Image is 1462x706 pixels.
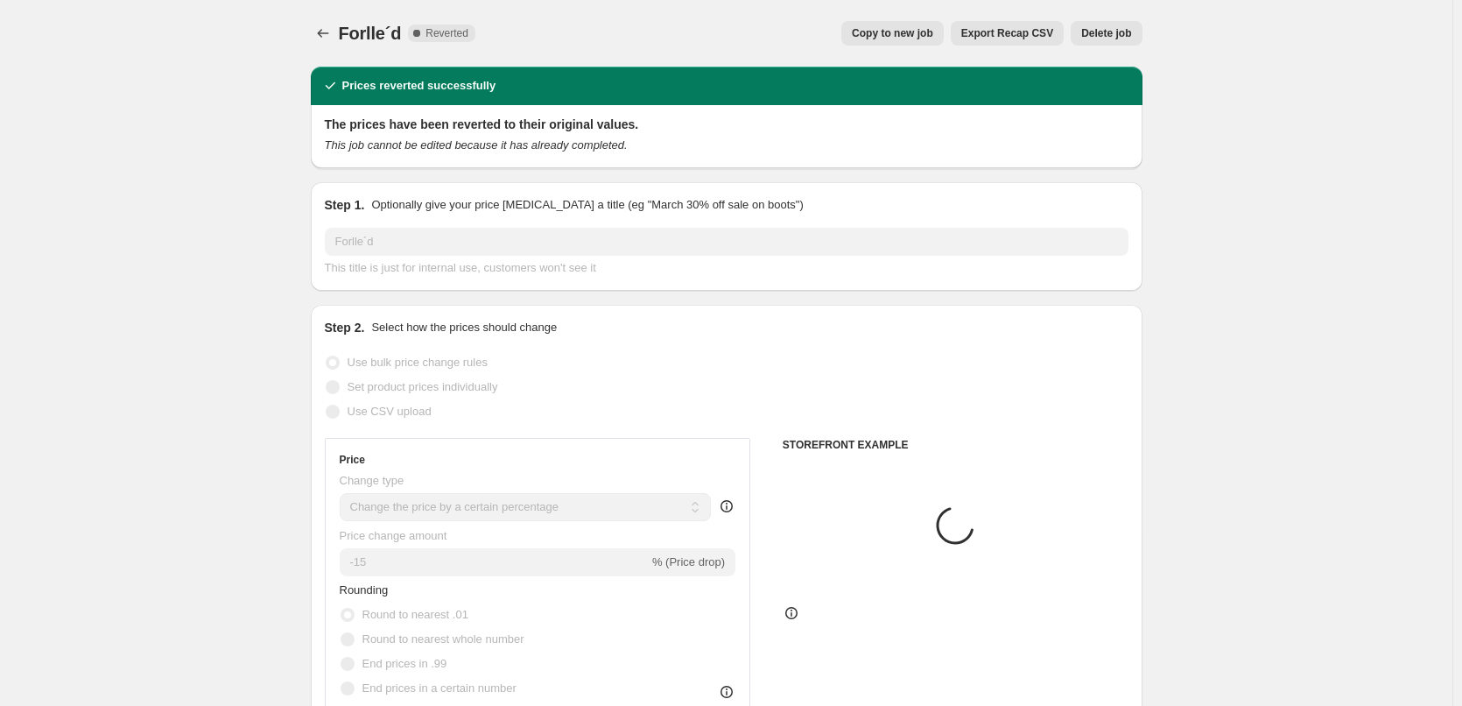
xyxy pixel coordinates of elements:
[652,555,725,568] span: % (Price drop)
[852,26,933,40] span: Copy to new job
[340,548,649,576] input: -15
[340,474,404,487] span: Change type
[348,405,432,418] span: Use CSV upload
[325,116,1128,133] h2: The prices have been reverted to their original values.
[961,26,1053,40] span: Export Recap CSV
[783,438,1128,452] h6: STOREFRONT EXAMPLE
[841,21,944,46] button: Copy to new job
[718,498,735,515] div: help
[325,319,365,336] h2: Step 2.
[325,228,1128,256] input: 30% off holiday sale
[325,138,628,152] i: This job cannot be edited because it has already completed.
[362,632,524,646] span: Round to nearest whole number
[1081,26,1131,40] span: Delete job
[371,196,803,214] p: Optionally give your price [MEDICAL_DATA] a title (eg "March 30% off sale on boots")
[325,196,365,214] h2: Step 1.
[362,608,468,621] span: Round to nearest .01
[951,21,1064,46] button: Export Recap CSV
[348,356,488,369] span: Use bulk price change rules
[425,26,468,40] span: Reverted
[340,583,389,597] span: Rounding
[371,319,557,336] p: Select how the prices should change
[1071,21,1142,46] button: Delete job
[342,77,496,95] h2: Prices reverted successfully
[311,21,335,46] button: Price change jobs
[348,380,498,393] span: Set product prices individually
[362,681,517,695] span: End prices in a certain number
[339,24,402,43] span: Forlle´d
[340,529,447,542] span: Price change amount
[362,657,447,670] span: End prices in .99
[325,261,596,274] span: This title is just for internal use, customers won't see it
[340,453,365,467] h3: Price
